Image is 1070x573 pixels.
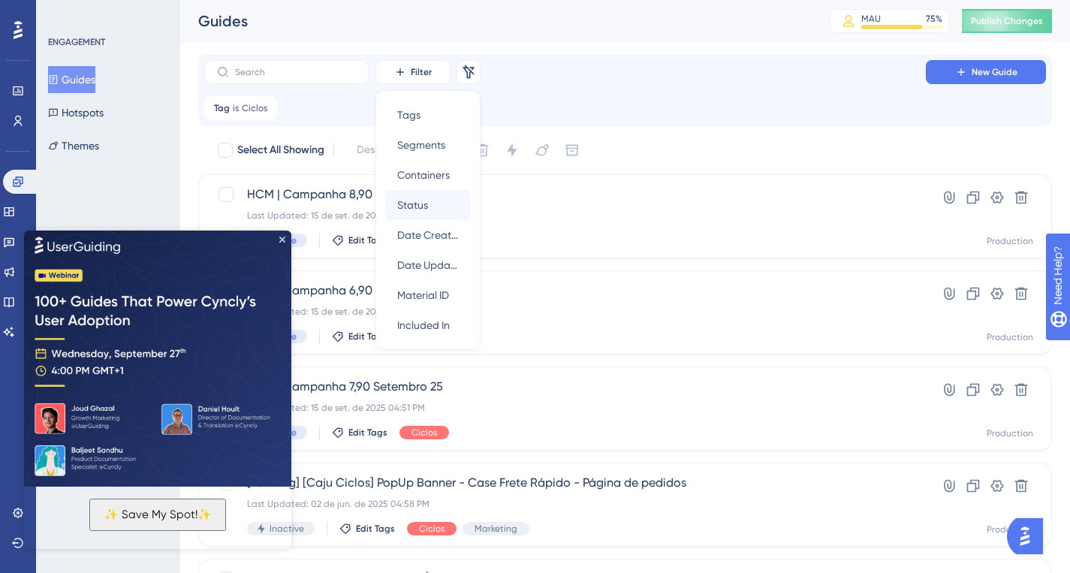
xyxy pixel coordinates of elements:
span: Segments [397,136,445,154]
div: Last Updated: 15 de set. de 2025 04:51 PM [247,402,883,414]
span: Ciclos [411,427,437,439]
button: Guides [48,66,95,93]
button: Material ID [385,280,471,310]
span: Status [397,196,428,214]
button: Edit Tags [332,234,387,246]
div: Production [987,235,1033,247]
span: Edit Tags [348,427,387,439]
div: Last Updated: 02 de jun. de 2025 04:58 PM [247,498,883,510]
button: Containers [385,160,471,190]
div: 75 % [926,13,942,25]
button: Segments [385,130,471,160]
span: Included In [397,316,450,334]
span: Deselect [357,141,399,159]
span: New Guide [972,66,1017,78]
iframe: UserGuiding AI Assistant Launcher [1007,514,1052,559]
span: Date Updated [397,256,459,274]
span: Edit Tags [348,330,387,342]
button: Themes [48,132,99,159]
div: Close Preview [255,6,261,12]
span: [Farming] [Caju Ciclos] PopUp Banner - Case Frete Rápido - Página de pedidos [247,474,883,492]
span: Material ID [397,286,449,304]
span: Marketing [475,523,517,535]
span: Need Help? [35,4,94,22]
div: MAU [861,13,881,25]
span: Date Created [397,226,459,244]
button: New Guide [926,60,1046,84]
button: Deselect [343,137,412,164]
div: Guides [198,11,792,32]
div: ENGAGEMENT [48,36,105,48]
span: Edit Tags [356,523,395,535]
div: Last Updated: 15 de set. de 2025 04:51 PM [247,210,883,222]
span: Publish Changes [971,15,1043,27]
span: Select All Showing [237,141,324,159]
span: HCM | Campanha 8,90 Setembro 25 [247,185,883,204]
span: Tags [397,106,420,124]
button: Publish Changes [962,9,1052,33]
button: Edit Tags [339,523,395,535]
button: Filter [375,60,451,84]
span: Ciclos [242,102,267,114]
span: is [233,102,239,114]
button: Edit Tags [332,330,387,342]
span: Edit Tags [348,234,387,246]
button: Tags [385,100,471,130]
span: HCM | Campanha 7,90 Setembro 25 [247,378,883,396]
button: Date Updated [385,250,471,280]
span: HCM | Campanha 6,90 Setembro 25 [247,282,883,300]
span: Tag [214,102,230,114]
span: Filter [411,66,432,78]
span: Containers [397,166,450,184]
button: Hotspots [48,99,104,126]
div: Last Updated: 15 de set. de 2025 04:51 PM [247,306,883,318]
div: Production [987,331,1033,343]
button: Status [385,190,471,220]
div: Production [987,427,1033,439]
button: Edit Tags [332,427,387,439]
button: Date Created [385,220,471,250]
input: Search [235,67,357,77]
span: Ciclos [419,523,445,535]
div: Production [987,523,1033,535]
button: Included In [385,310,471,340]
button: ✨ Save My Spot!✨ [65,268,202,300]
